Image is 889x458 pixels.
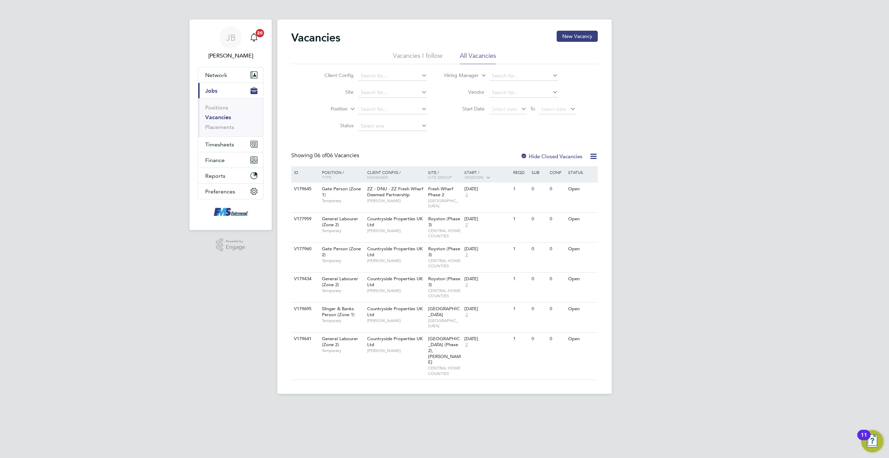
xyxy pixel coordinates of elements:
[367,216,423,228] span: Countryside Properties UK Ltd
[205,72,227,78] span: Network
[566,273,597,285] div: Open
[511,243,529,255] div: 1
[464,174,484,180] span: Vendors
[358,121,427,131] input: Select one
[548,213,566,226] div: 0
[557,31,598,42] button: New Vacancy
[492,106,517,112] span: Select date
[528,104,537,113] span: To
[530,243,548,255] div: 0
[428,276,460,288] span: Royston (Phase 3)
[530,213,548,226] div: 0
[365,166,426,183] div: Client Config /
[367,276,423,288] span: Countryside Properties UK Ltd
[548,303,566,315] div: 0
[358,88,427,98] input: Search for...
[292,183,317,196] div: V179645
[464,282,469,288] span: 2
[322,216,358,228] span: General Labourer (Zone 2)
[322,348,364,353] span: Temporary
[292,333,317,345] div: V179641
[322,174,332,180] span: Type
[322,336,358,348] span: General Labourer (Zone 2)
[205,141,234,148] span: Timesheets
[445,106,485,112] label: Start Date
[464,252,469,258] span: 2
[367,348,425,353] span: [PERSON_NAME]
[322,306,355,318] span: Slinger & Banks Person (Zone 1)
[463,166,511,184] div: Start /
[198,137,263,152] button: Timesheets
[861,435,867,444] div: 11
[464,192,469,198] span: 2
[548,333,566,345] div: 0
[314,152,359,159] span: 06 Vacancies
[367,186,423,198] span: ZZ - DNU - ZZ Fresh Wharf Deemed Partnership
[464,336,510,342] div: [DATE]
[428,288,461,299] span: CENTRAL HOME COUNTIES
[520,153,582,160] label: Hide Closed Vacancies
[314,72,354,78] label: Client Config
[317,166,365,183] div: Position /
[428,336,461,365] span: [GEOGRAPHIC_DATA] (Phase 2), [PERSON_NAME]
[511,183,529,196] div: 1
[511,303,529,315] div: 1
[322,198,364,204] span: Temporary
[198,152,263,168] button: Finance
[308,106,348,113] label: Position
[291,31,340,45] h2: Vacancies
[489,71,558,81] input: Search for...
[314,89,354,95] label: Site
[566,213,597,226] div: Open
[314,122,354,129] label: Status
[393,52,442,64] li: Vacancies I follow
[322,318,364,323] span: Temporary
[541,106,566,112] span: Select date
[428,198,461,209] span: [GEOGRAPHIC_DATA]
[358,71,427,81] input: Search for...
[198,184,263,199] button: Preferences
[861,430,883,452] button: Open Resource Center, 11 new notifications
[530,333,548,345] div: 0
[291,152,361,159] div: Showing
[322,288,364,293] span: Temporary
[367,246,423,258] span: Countryside Properties UK Ltd
[428,246,460,258] span: Royston (Phase 3)
[426,166,463,183] div: Site /
[226,244,245,250] span: Engage
[548,183,566,196] div: 0
[322,258,364,264] span: Temporary
[428,258,461,269] span: CENTRAL HOME COUNTIES
[428,365,461,376] span: CENTRAL HOME COUNTIES
[566,243,597,255] div: Open
[428,216,460,228] span: Royston (Phase 3)
[489,88,558,98] input: Search for...
[548,166,566,178] div: Conf
[226,238,245,244] span: Powered by
[367,288,425,293] span: [PERSON_NAME]
[216,238,246,252] a: Powered byEngage
[548,273,566,285] div: 0
[314,152,327,159] span: 06 of
[205,87,217,94] span: Jobs
[367,318,425,323] span: [PERSON_NAME]
[247,26,261,49] a: 20
[445,89,485,95] label: Vendor
[530,273,548,285] div: 0
[566,303,597,315] div: Open
[205,114,231,121] a: Vacancies
[511,213,529,226] div: 1
[198,26,263,60] a: JB[PERSON_NAME]
[464,186,510,192] div: [DATE]
[226,33,235,42] span: JB
[548,243,566,255] div: 0
[292,303,317,315] div: V179695
[292,166,317,178] div: ID
[464,312,469,318] span: 2
[322,276,358,288] span: General Labourer (Zone 2)
[464,222,469,228] span: 2
[464,306,510,312] div: [DATE]
[511,166,529,178] div: Reqd
[198,206,263,217] a: Go to home page
[322,228,364,234] span: Temporary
